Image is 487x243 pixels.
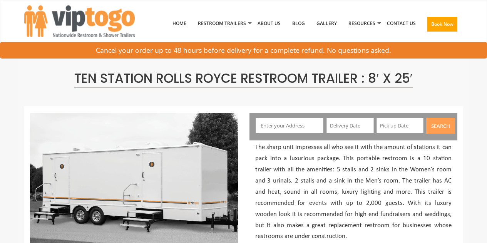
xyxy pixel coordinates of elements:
[256,118,323,133] input: Enter your Address
[286,3,311,44] a: Blog
[255,142,452,242] p: The sharp unit impresses all who see it with the amount of stations it can pack into a luxurious ...
[343,3,381,44] a: Resources
[24,5,135,37] img: VIPTOGO
[381,3,422,44] a: Contact Us
[167,3,192,44] a: Home
[422,3,463,48] a: Book Now
[427,17,457,32] button: Book Now
[377,118,424,133] input: Pick up Date
[74,69,412,88] span: Ten Station Rolls Royce Restroom Trailer : 8′ x 25′
[252,3,286,44] a: About Us
[426,118,455,134] button: Search
[326,118,374,133] input: Delivery Date
[192,3,252,44] a: Restroom Trailers
[311,3,343,44] a: Gallery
